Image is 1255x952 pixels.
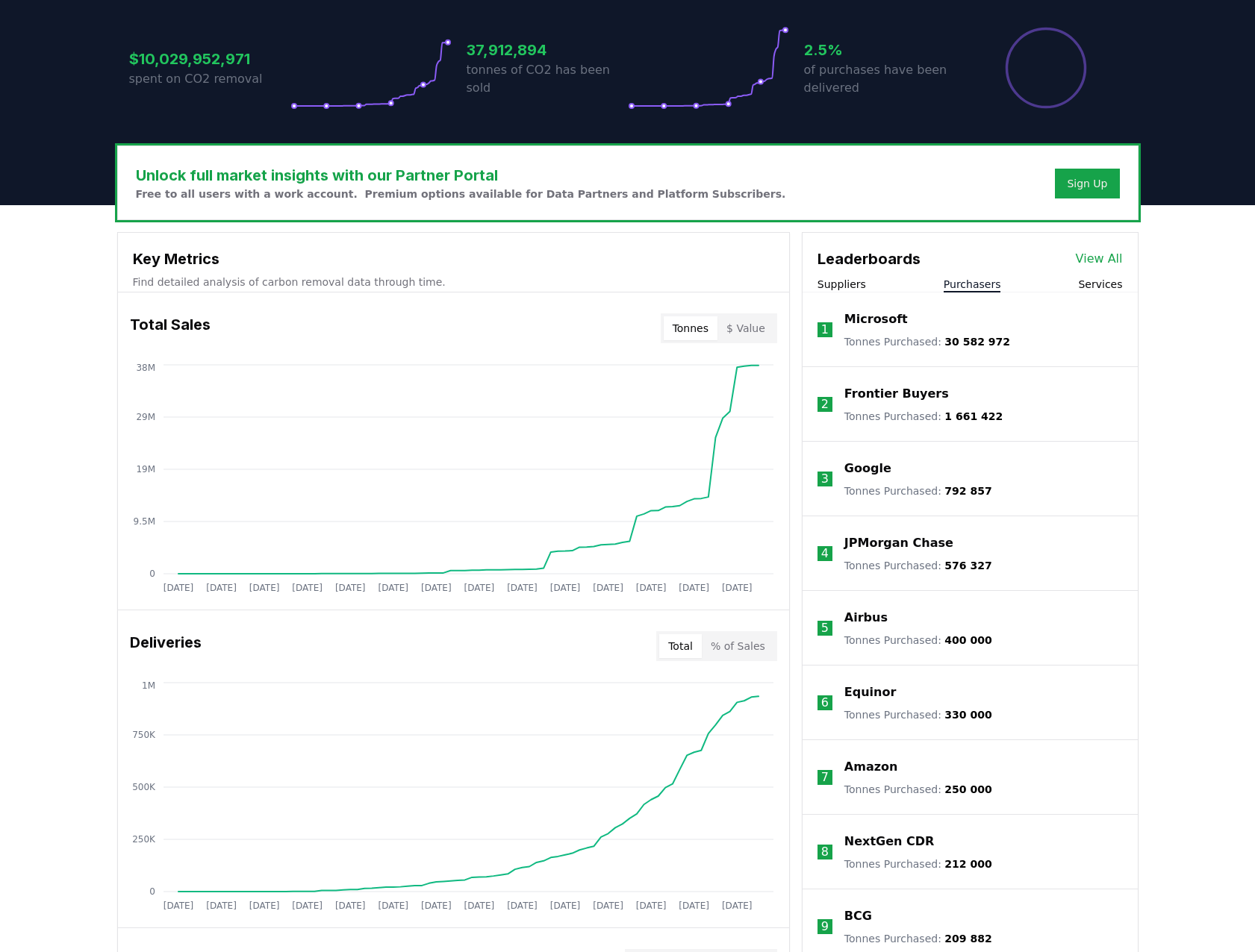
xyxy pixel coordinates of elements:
button: Tonnes [664,316,717,340]
tspan: 1M [142,680,155,691]
tspan: [DATE] [635,901,666,911]
tspan: [DATE] [334,901,365,911]
div: Percentage of sales delivered [1004,26,1088,110]
tspan: [DATE] [292,901,323,911]
p: Tonnes Purchased : [844,782,992,797]
p: 2 [821,395,829,413]
a: NextGen CDR [844,833,935,851]
p: 6 [821,694,829,712]
tspan: [DATE] [549,583,580,593]
h3: Unlock full market insights with our Partner Portal [136,164,786,187]
tspan: [DATE] [464,901,494,911]
tspan: [DATE] [679,901,709,911]
a: View All [1076,250,1123,268]
span: 250 000 [944,783,991,795]
tspan: [DATE] [249,901,279,911]
p: 1 [821,321,829,339]
button: % of Sales [702,634,774,658]
tspan: [DATE] [163,901,193,911]
p: Tonnes Purchased : [844,334,1010,349]
span: 330 000 [944,709,991,721]
tspan: [DATE] [507,583,538,593]
h3: Deliveries [130,631,202,661]
tspan: [DATE] [679,583,709,593]
tspan: 38M [136,363,155,373]
tspan: 19M [136,464,155,475]
tspan: [DATE] [549,901,580,911]
tspan: [DATE] [721,583,752,593]
tspan: [DATE] [421,901,452,911]
p: 7 [821,768,829,786]
p: Tonnes Purchased : [844,857,992,871]
tspan: [DATE] [464,583,494,593]
a: Google [844,460,891,477]
a: Equinor [844,683,897,701]
tspan: [DATE] [206,583,237,593]
tspan: [DATE] [378,583,408,593]
p: Tonnes Purchased : [844,483,992,498]
p: Tonnes Purchased : [844,409,1003,424]
tspan: 9.5M [133,516,155,527]
p: Free to all users with a work account. Premium options available for Data Partners and Platform S... [136,187,786,201]
p: 3 [821,470,829,488]
tspan: [DATE] [378,901,408,911]
p: 9 [821,918,829,936]
button: Sign Up [1055,169,1119,198]
h3: 2.5% [804,39,965,61]
tspan: 750K [132,730,156,740]
tspan: [DATE] [635,583,666,593]
tspan: [DATE] [249,583,279,593]
p: 8 [821,843,829,861]
tspan: [DATE] [334,583,365,593]
span: 209 882 [944,933,991,945]
p: 5 [821,619,829,637]
h3: 37,912,894 [467,39,628,61]
button: Purchasers [944,277,1001,292]
span: 400 000 [944,634,991,646]
a: Airbus [844,609,888,627]
tspan: [DATE] [593,583,623,593]
span: 212 000 [944,858,991,870]
span: 792 857 [944,485,991,497]
span: 576 327 [944,560,991,571]
a: Frontier Buyers [844,385,949,403]
p: Tonnes Purchased : [844,707,992,722]
button: Services [1078,277,1122,292]
tspan: 0 [149,569,155,579]
h3: Total Sales [130,313,211,343]
p: Amazon [844,758,898,776]
a: Sign Up [1067,176,1107,191]
p: of purchases have been delivered [804,61,965,97]
tspan: [DATE] [421,583,452,593]
h3: Leaderboards [818,248,921,270]
button: Total [659,634,702,658]
tspan: [DATE] [721,901,752,911]
tspan: [DATE] [507,901,538,911]
button: Suppliers [818,277,866,292]
p: Tonnes Purchased : [844,931,992,946]
p: Tonnes Purchased : [844,633,992,648]
button: $ Value [717,316,774,340]
p: spent on CO2 removal [129,70,290,88]
p: 4 [821,545,829,563]
tspan: [DATE] [206,901,237,911]
h3: $10,029,952,971 [129,48,290,70]
tspan: 500K [132,782,156,792]
a: BCG [844,907,872,925]
span: 30 582 972 [944,336,1010,348]
a: JPMorgan Chase [844,534,953,552]
tspan: 29M [136,412,155,422]
tspan: 250K [132,834,156,845]
tspan: [DATE] [292,583,323,593]
h3: Key Metrics [133,248,774,270]
a: Microsoft [844,310,908,328]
